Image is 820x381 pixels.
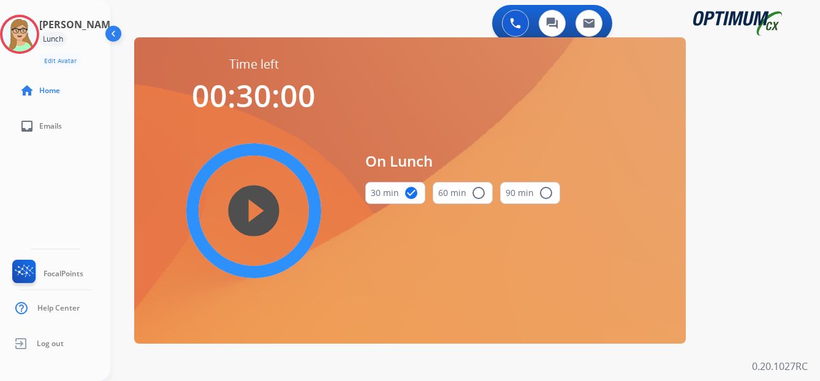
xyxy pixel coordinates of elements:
[229,56,279,73] span: Time left
[365,150,560,172] span: On Lunch
[20,119,34,134] mat-icon: inbox
[39,121,62,131] span: Emails
[500,182,560,204] button: 90 min
[44,269,83,279] span: FocalPoints
[2,17,37,51] img: avatar
[539,186,553,200] mat-icon: radio_button_unchecked
[404,186,419,200] mat-icon: check_circle
[39,54,82,68] button: Edit Avatar
[192,75,316,116] span: 00:30:00
[37,303,80,313] span: Help Center
[10,260,83,288] a: FocalPoints
[752,359,808,374] p: 0.20.1027RC
[471,186,486,200] mat-icon: radio_button_unchecked
[20,83,34,98] mat-icon: home
[39,86,60,96] span: Home
[39,17,119,32] h3: [PERSON_NAME]
[433,182,493,204] button: 60 min
[246,203,261,218] mat-icon: play_circle_filled
[39,32,67,47] div: Lunch
[365,182,425,204] button: 30 min
[37,339,64,349] span: Log out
